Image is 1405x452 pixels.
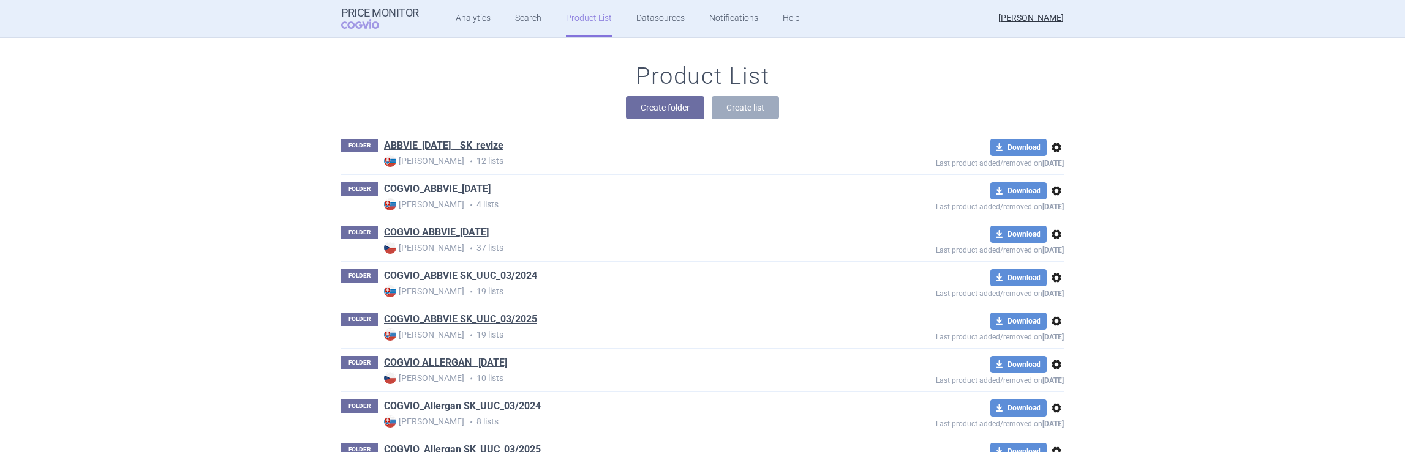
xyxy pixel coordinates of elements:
[384,328,464,341] strong: [PERSON_NAME]
[384,372,464,384] strong: [PERSON_NAME]
[990,269,1047,286] button: Download
[341,7,419,19] strong: Price Monitor
[1042,289,1064,298] strong: [DATE]
[384,242,464,254] strong: [PERSON_NAME]
[341,226,378,239] p: FOLDER
[384,155,464,167] strong: [PERSON_NAME]
[384,399,541,413] a: COGVIO_Allergan SK_UUC_03/2024
[384,415,396,428] img: SK
[384,139,503,155] h1: ABBVIE_21.03.2025 _ SK_revize
[341,182,378,196] p: FOLDER
[341,399,378,413] p: FOLDER
[384,269,537,285] h1: COGVIO_ABBVIE SK_UUC_03/2024
[341,269,378,283] p: FOLDER
[847,199,1064,211] p: Last product added/removed on
[341,19,396,29] span: COGVIO
[464,416,476,428] i: •
[384,242,847,254] p: 37 lists
[384,399,541,415] h1: COGVIO_Allergan SK_UUC_03/2024
[341,7,419,30] a: Price MonitorCOGVIO
[847,286,1064,298] p: Last product added/removed on
[384,313,537,326] a: COGVIO_ABBVIE SK_UUC_03/2025
[636,62,769,91] h1: Product List
[990,399,1047,417] button: Download
[990,313,1047,330] button: Download
[384,328,396,341] img: SK
[384,226,489,242] h1: COGVIO ABBVIE_7.10.2025
[341,313,378,326] p: FOLDER
[626,96,704,119] button: Create folder
[1042,246,1064,254] strong: [DATE]
[384,372,396,384] img: CZ
[384,356,507,372] h1: COGVIO ALLERGAN_ 7.10.2025
[1042,333,1064,341] strong: [DATE]
[847,417,1064,428] p: Last product added/removed on
[384,356,507,369] a: COGVIO ALLERGAN_ [DATE]
[384,269,537,283] a: COGVIO_ABBVIE SK_UUC_03/2024
[384,226,489,239] a: COGVIO ABBVIE_[DATE]
[384,182,491,198] h1: COGVIO_ABBVIE_29.3.2021
[990,226,1047,243] button: Download
[384,198,464,210] strong: [PERSON_NAME]
[384,155,396,167] img: SK
[384,285,847,298] p: 19 lists
[384,198,396,210] img: SK
[1042,202,1064,211] strong: [DATE]
[384,242,396,254] img: CZ
[384,415,464,428] strong: [PERSON_NAME]
[990,139,1047,156] button: Download
[464,286,476,298] i: •
[384,415,847,428] p: 8 lists
[464,329,476,341] i: •
[712,96,779,119] button: Create list
[990,182,1047,199] button: Download
[847,243,1064,254] p: Last product added/removed on
[464,199,476,211] i: •
[384,285,464,297] strong: [PERSON_NAME]
[341,139,378,152] p: FOLDER
[990,356,1047,373] button: Download
[384,139,503,152] a: ABBVIE_[DATE] _ SK_revize
[341,356,378,369] p: FOLDER
[847,156,1064,168] p: Last product added/removed on
[384,182,491,196] a: COGVIO_ABBVIE_[DATE]
[384,198,847,211] p: 4 lists
[464,372,476,385] i: •
[1042,376,1064,385] strong: [DATE]
[847,330,1064,341] p: Last product added/removed on
[1042,420,1064,428] strong: [DATE]
[384,285,396,297] img: SK
[384,372,847,385] p: 10 lists
[464,242,476,254] i: •
[384,155,847,168] p: 12 lists
[464,155,476,168] i: •
[384,328,847,341] p: 19 lists
[1042,159,1064,168] strong: [DATE]
[384,313,537,328] h1: COGVIO_ABBVIE SK_UUC_03/2025
[847,373,1064,385] p: Last product added/removed on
